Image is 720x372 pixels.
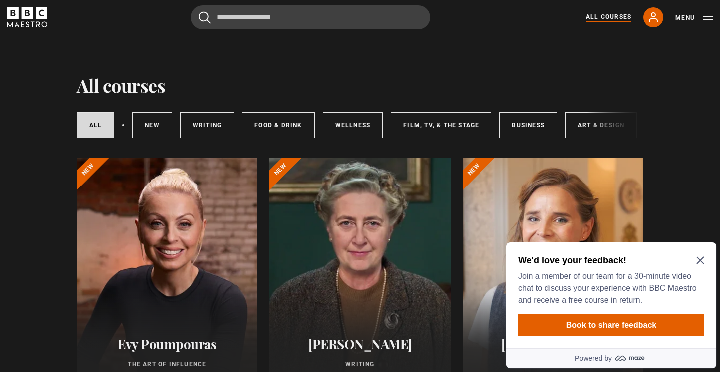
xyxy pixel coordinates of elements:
[4,110,214,130] a: Powered by maze
[89,336,246,352] h2: Evy Poumpouras
[281,336,439,352] h2: [PERSON_NAME]
[77,112,115,138] a: All
[391,112,491,138] a: Film, TV, & The Stage
[16,76,202,98] button: Book to share feedback
[16,16,198,28] h2: We'd love your feedback!
[475,360,632,369] p: Interior Design
[77,75,166,96] h1: All courses
[7,7,47,27] svg: BBC Maestro
[242,112,314,138] a: Food & Drink
[132,112,172,138] a: New
[4,4,214,130] div: Optional study invitation
[180,112,234,138] a: Writing
[499,112,557,138] a: Business
[323,112,383,138] a: Wellness
[89,360,246,369] p: The Art of Influence
[475,336,632,352] h2: [PERSON_NAME]
[675,13,713,23] button: Toggle navigation
[194,18,202,26] button: Close Maze Prompt
[16,32,198,68] p: Join a member of our team for a 30-minute video chat to discuss your experience with BBC Maestro ...
[586,12,631,22] a: All Courses
[281,360,439,369] p: Writing
[199,11,211,24] button: Submit the search query
[565,112,637,138] a: Art & Design
[191,5,430,29] input: Search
